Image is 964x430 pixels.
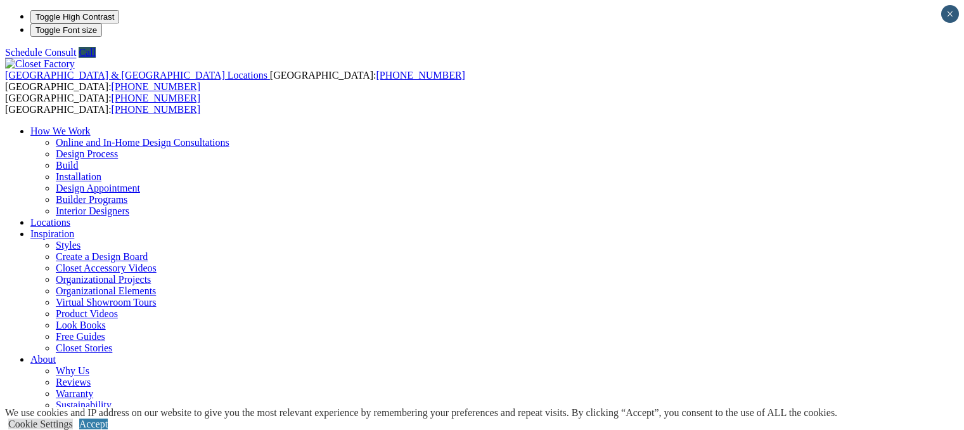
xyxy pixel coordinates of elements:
a: Why Us [56,365,89,376]
a: Online and In-Home Design Consultations [56,137,229,148]
a: Cookie Settings [8,419,73,429]
a: Sustainability [56,400,112,410]
a: Product Videos [56,308,118,319]
a: How We Work [30,126,91,136]
a: Closet Stories [56,342,112,353]
button: Toggle Font size [30,23,102,37]
a: Closet Accessory Videos [56,263,157,273]
a: Reviews [56,377,91,388]
a: [PHONE_NUMBER] [112,93,200,103]
a: Design Appointment [56,183,140,193]
a: Interior Designers [56,205,129,216]
a: Design Process [56,148,118,159]
a: Call [79,47,96,58]
div: We use cookies and IP address on our website to give you the most relevant experience by remember... [5,407,837,419]
span: [GEOGRAPHIC_DATA]: [GEOGRAPHIC_DATA]: [5,93,200,115]
a: [PHONE_NUMBER] [112,104,200,115]
a: [PHONE_NUMBER] [376,70,465,81]
a: Installation [56,171,101,182]
a: Builder Programs [56,194,127,205]
span: Toggle Font size [35,25,97,35]
a: Warranty [56,388,93,399]
a: Build [56,160,79,171]
a: Look Books [56,320,106,330]
a: About [30,354,56,365]
a: Schedule Consult [5,47,76,58]
span: [GEOGRAPHIC_DATA] & [GEOGRAPHIC_DATA] Locations [5,70,267,81]
span: Toggle High Contrast [35,12,114,22]
a: Accept [79,419,108,429]
button: Close [941,5,959,23]
a: Virtual Showroom Tours [56,297,157,308]
a: Locations [30,217,70,228]
a: Organizational Elements [56,285,156,296]
button: Toggle High Contrast [30,10,119,23]
a: Organizational Projects [56,274,151,285]
a: Create a Design Board [56,251,148,262]
a: [GEOGRAPHIC_DATA] & [GEOGRAPHIC_DATA] Locations [5,70,270,81]
a: Free Guides [56,331,105,342]
a: Styles [56,240,80,251]
a: Inspiration [30,228,74,239]
span: [GEOGRAPHIC_DATA]: [GEOGRAPHIC_DATA]: [5,70,465,92]
a: [PHONE_NUMBER] [112,81,200,92]
img: Closet Factory [5,58,75,70]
